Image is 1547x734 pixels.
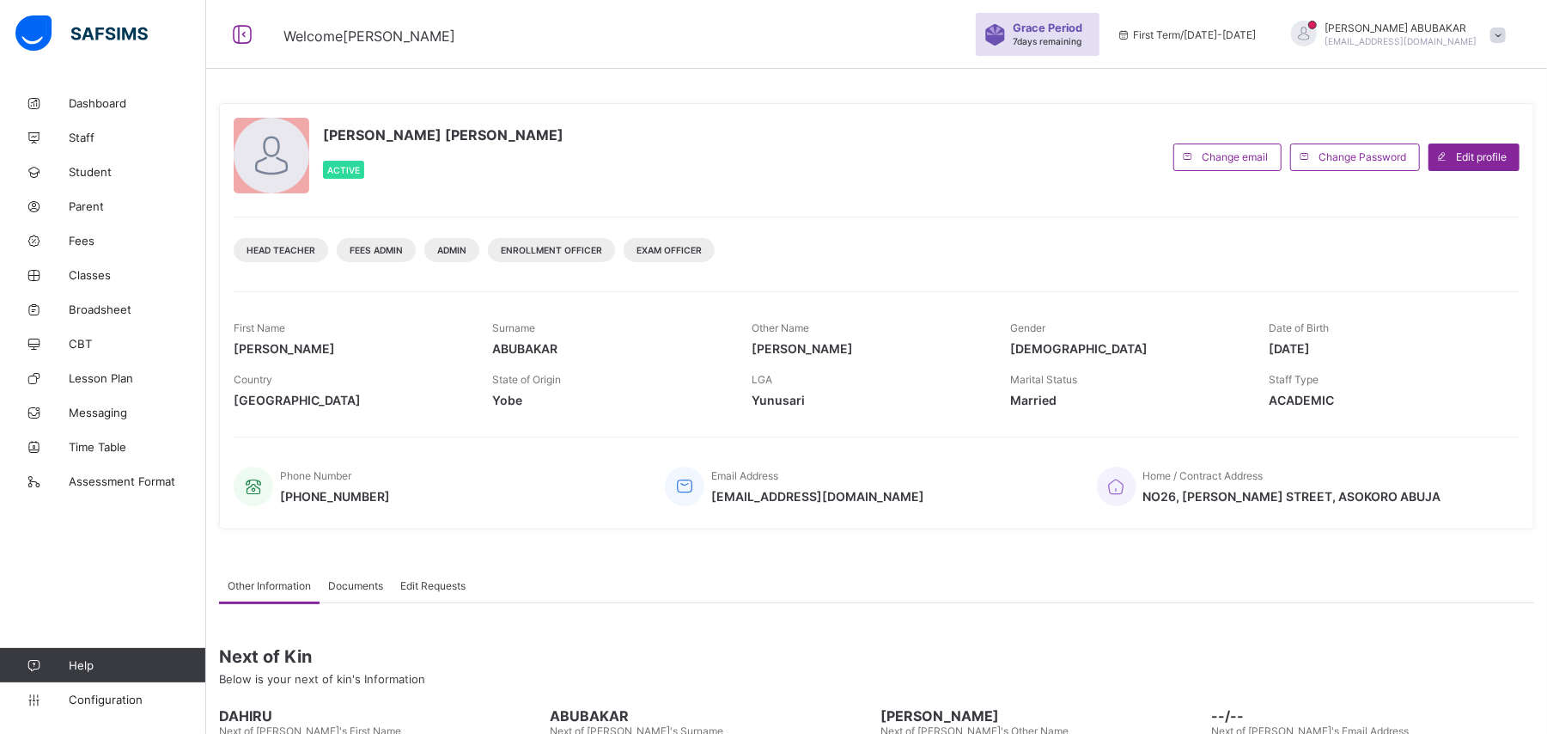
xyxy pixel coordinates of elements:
span: Change email [1202,150,1268,163]
span: Fees [69,234,206,248]
span: ABUBAKAR [550,707,872,725]
span: Home / Contract Address [1143,469,1264,482]
img: safsims [15,15,148,52]
span: Assessment Format [69,474,206,488]
span: Messaging [69,406,206,419]
span: Gender [1010,321,1045,334]
span: Parent [69,199,206,213]
span: Welcome [PERSON_NAME] [283,28,455,45]
span: Staff Type [1270,373,1319,386]
span: [EMAIL_ADDRESS][DOMAIN_NAME] [711,489,924,504]
span: ABUBAKAR [492,341,725,356]
span: Yunusari [752,393,984,407]
span: Below is your next of kin's Information [219,672,425,686]
span: Yobe [492,393,725,407]
span: [PERSON_NAME] ABUBAKAR [1325,21,1477,34]
span: session/term information [1117,28,1257,41]
span: Country [234,373,272,386]
span: Active [327,165,360,175]
span: Surname [492,321,535,334]
span: Email Address [711,469,778,482]
span: Lesson Plan [69,371,206,385]
span: State of Origin [492,373,561,386]
span: Edit profile [1456,150,1507,163]
span: Time Table [69,440,206,454]
span: ACADEMIC [1270,393,1502,407]
span: --/-- [1212,707,1534,725]
span: Enrollment Officer [501,245,602,255]
span: Married [1010,393,1243,407]
span: 7 days remaining [1013,36,1081,46]
span: [PERSON_NAME] [234,341,466,356]
span: Change Password [1319,150,1406,163]
span: Fees admin [350,245,403,255]
span: NO26, [PERSON_NAME] STREET, ASOKORO ABUJA [1143,489,1441,504]
span: [PERSON_NAME] [881,707,1203,725]
span: Student [69,165,206,179]
span: Broadsheet [69,303,206,316]
span: [DATE] [1270,341,1502,356]
span: Configuration [69,693,205,706]
span: Phone Number [280,469,351,482]
span: Admin [437,245,466,255]
span: [GEOGRAPHIC_DATA] [234,393,466,407]
span: [EMAIL_ADDRESS][DOMAIN_NAME] [1325,36,1477,46]
span: DAHIRU [219,707,541,725]
span: Head teacher [247,245,315,255]
span: Help [69,658,205,672]
span: First Name [234,321,285,334]
span: [PHONE_NUMBER] [280,489,390,504]
span: Other Name [752,321,809,334]
span: Classes [69,268,206,282]
span: LGA [752,373,772,386]
span: [PERSON_NAME] [752,341,984,356]
div: ADAMABUBAKAR [1274,21,1514,49]
span: Marital Status [1010,373,1077,386]
img: sticker-purple.71386a28dfed39d6af7621340158ba97.svg [984,24,1006,46]
span: Date of Birth [1270,321,1330,334]
span: CBT [69,337,206,351]
span: Staff [69,131,206,144]
span: Other Information [228,579,311,592]
span: Exam officer [636,245,702,255]
span: Documents [328,579,383,592]
span: [PERSON_NAME] [PERSON_NAME] [323,126,563,144]
span: Dashboard [69,96,206,110]
span: Next of Kin [219,646,1534,667]
span: Edit Requests [400,579,466,592]
span: Grace Period [1013,21,1082,34]
span: [DEMOGRAPHIC_DATA] [1010,341,1243,356]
